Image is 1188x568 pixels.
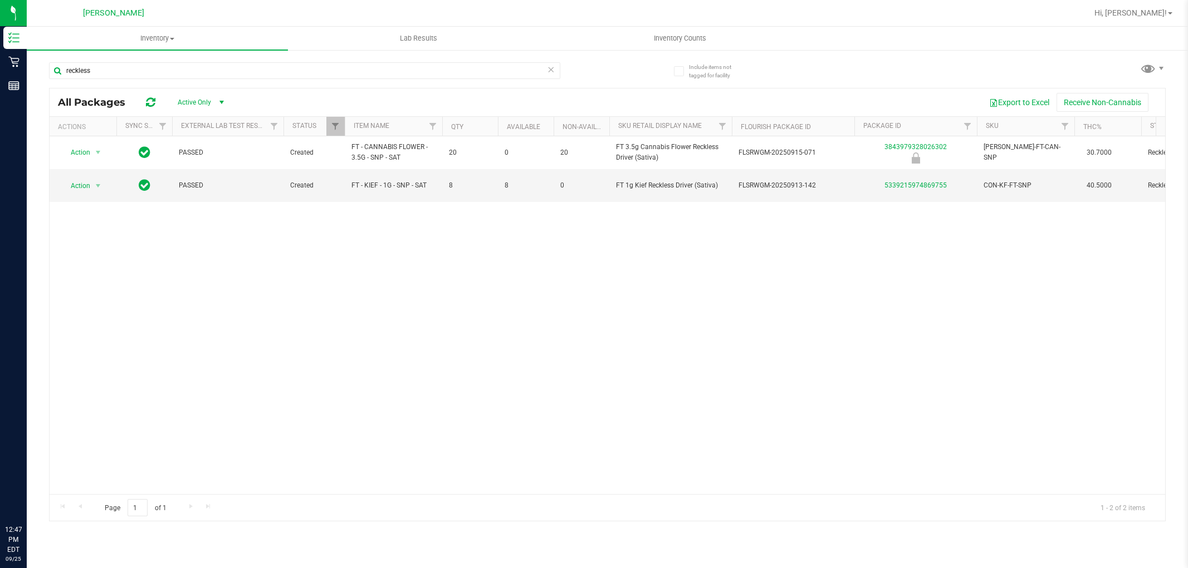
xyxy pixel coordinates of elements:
[326,117,345,136] a: Filter
[58,123,112,131] div: Actions
[385,33,452,43] span: Lab Results
[959,117,977,136] a: Filter
[739,147,848,158] span: FLSRWGM-20250915-071
[83,8,144,18] span: [PERSON_NAME]
[49,62,560,79] input: Search Package ID, Item Name, SKU, Lot or Part Number...
[125,122,168,130] a: Sync Status
[884,181,947,189] a: 5339215974869755
[560,147,603,158] span: 20
[713,117,732,136] a: Filter
[265,117,283,136] a: Filter
[288,27,549,50] a: Lab Results
[61,145,91,160] span: Action
[5,555,22,563] p: 09/25
[8,56,19,67] inline-svg: Retail
[563,123,612,131] a: Non-Available
[58,96,136,108] span: All Packages
[689,63,745,80] span: Include items not tagged for facility
[986,122,999,130] a: SKU
[884,143,947,151] a: 3843979328026302
[1150,122,1173,130] a: Strain
[424,117,442,136] a: Filter
[618,122,702,130] a: Sku Retail Display Name
[8,32,19,43] inline-svg: Inventory
[616,180,725,191] span: FT 1g Kief Reckless Driver (Sativa)
[179,180,277,191] span: PASSED
[1056,117,1074,136] a: Filter
[1094,8,1167,17] span: Hi, [PERSON_NAME]!
[351,180,436,191] span: FT - KIEF - 1G - SNP - SAT
[982,93,1057,112] button: Export to Excel
[354,122,389,130] a: Item Name
[1081,145,1117,161] span: 30.7000
[984,180,1068,191] span: CON-KF-FT-SNP
[139,177,150,193] span: In Sync
[128,499,148,516] input: 1
[154,117,172,136] a: Filter
[863,122,901,130] a: Package ID
[1092,499,1154,516] span: 1 - 2 of 2 items
[8,80,19,91] inline-svg: Reports
[549,27,810,50] a: Inventory Counts
[1083,123,1102,131] a: THC%
[547,62,555,77] span: Clear
[1081,177,1117,194] span: 40.5000
[181,122,268,130] a: External Lab Test Result
[853,152,979,164] div: Quarantine
[27,33,288,43] span: Inventory
[505,147,547,158] span: 0
[91,178,105,194] span: select
[984,142,1068,163] span: [PERSON_NAME]-FT-CAN-SNP
[11,479,45,512] iframe: Resource center
[451,123,463,131] a: Qty
[290,180,338,191] span: Created
[560,180,603,191] span: 0
[616,142,725,163] span: FT 3.5g Cannabis Flower Reckless Driver (Sativa)
[290,147,338,158] span: Created
[292,122,316,130] a: Status
[505,180,547,191] span: 8
[5,525,22,555] p: 12:47 PM EDT
[639,33,721,43] span: Inventory Counts
[351,142,436,163] span: FT - CANNABIS FLOWER - 3.5G - SNP - SAT
[91,145,105,160] span: select
[741,123,811,131] a: Flourish Package ID
[139,145,150,160] span: In Sync
[179,147,277,158] span: PASSED
[1057,93,1148,112] button: Receive Non-Cannabis
[739,180,848,191] span: FLSRWGM-20250913-142
[95,499,175,516] span: Page of 1
[449,180,491,191] span: 8
[449,147,491,158] span: 20
[507,123,540,131] a: Available
[27,27,288,50] a: Inventory
[61,178,91,194] span: Action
